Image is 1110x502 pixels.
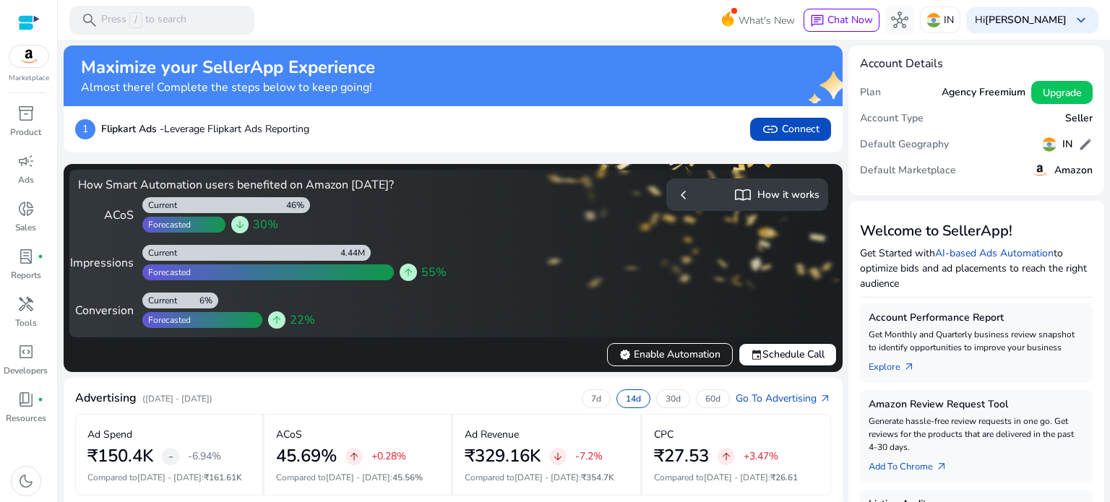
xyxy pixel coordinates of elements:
[6,412,46,425] p: Resources
[78,254,134,272] div: Impressions
[465,427,519,442] p: Ad Revenue
[944,7,954,33] p: IN
[739,8,795,33] span: What's New
[17,295,35,313] span: handyman
[17,343,35,360] span: code_blocks
[18,173,34,186] p: Ads
[78,302,134,319] div: Conversion
[101,122,164,136] b: Flipkart Ads -
[17,200,35,217] span: donut_small
[142,247,177,259] div: Current
[87,471,251,484] p: Compared to :
[142,295,177,306] div: Current
[770,472,798,483] span: ₹26.61
[204,472,242,483] span: ₹161.61K
[860,139,949,151] h5: Default Geography
[869,415,1084,454] p: Generate hassle-free review requests in one go. Get reviews for the products that are delivered i...
[734,186,752,204] span: import_contacts
[675,186,692,204] span: chevron_left
[860,113,924,125] h5: Account Type
[4,364,48,377] p: Developers
[619,349,631,360] span: verified
[751,349,762,360] span: event
[81,12,98,29] span: search
[720,451,732,462] span: arrow_upward
[101,121,309,137] p: Leverage Flipkart Ads Reporting
[705,393,720,404] p: 60d
[739,343,837,366] button: eventSchedule Call
[78,178,447,192] h4: How Smart Automation users benefited on Amazon [DATE]?
[10,126,41,139] p: Product
[891,12,908,29] span: hub
[17,472,35,490] span: dark_mode
[17,152,35,170] span: campaign
[626,393,641,404] p: 14d
[860,87,881,99] h5: Plan
[926,13,941,27] img: in.svg
[9,46,48,67] img: amazon.svg
[827,13,873,27] span: Chat Now
[654,446,709,467] h2: ₹27.53
[142,219,191,230] div: Forecasted
[290,311,315,329] span: 22%
[276,446,337,467] h2: 45.69%
[654,427,674,442] p: CPC
[654,471,819,484] p: Compared to :
[137,472,202,483] span: [DATE] - [DATE]
[17,248,35,265] span: lab_profile
[591,393,601,404] p: 7d
[619,347,720,362] span: Enable Automation
[1054,165,1093,177] h5: Amazon
[421,264,447,281] span: 55%
[87,446,153,467] h2: ₹150.4K
[199,295,218,306] div: 6%
[1031,81,1093,104] button: Upgrade
[38,397,43,402] span: fiber_manual_record
[403,267,414,278] span: arrow_upward
[975,15,1067,25] p: Hi
[575,451,603,462] p: -7.2%
[762,121,819,138] span: Connect
[762,121,779,138] span: link
[271,314,283,326] span: arrow_upward
[751,347,825,362] span: Schedule Call
[860,165,956,177] h5: Default Marketplace
[869,399,1084,411] h5: Amazon Review Request Tool
[81,81,375,95] h4: Almost there! Complete the steps below to keep going!
[552,451,564,462] span: arrow_downward
[704,472,768,483] span: [DATE] - [DATE]
[129,12,142,28] span: /
[819,393,831,404] span: arrow_outward
[869,354,926,374] a: Explorearrow_outward
[860,246,1093,291] p: Get Started with to optimize bids and ad placements to reach the right audience
[1078,137,1093,152] span: edit
[15,221,36,234] p: Sales
[75,391,137,405] h4: Advertising
[744,451,778,462] p: +3.47%
[750,118,831,141] button: linkConnect
[392,472,423,483] span: 45.56%
[465,471,629,484] p: Compared to :
[869,312,1084,324] h5: Account Performance Report
[11,269,41,282] p: Reports
[276,427,302,442] p: ACoS
[581,472,614,483] span: ₹354.7K
[903,361,915,373] span: arrow_outward
[607,343,733,366] button: verifiedEnable Automation
[87,427,132,442] p: Ad Spend
[465,446,541,467] h2: ₹329.16K
[736,391,831,406] a: Go To Advertisingarrow_outward
[936,461,947,472] span: arrow_outward
[168,448,173,465] span: -
[860,222,1093,240] h3: Welcome to SellerApp!
[17,391,35,408] span: book_4
[1062,139,1072,151] h5: IN
[286,199,310,211] div: 46%
[860,57,943,71] h4: Account Details
[1042,137,1057,152] img: in.svg
[75,119,95,139] p: 1
[142,267,191,278] div: Forecasted
[81,57,375,78] h2: Maximize your SellerApp Experience
[326,472,390,483] span: [DATE] - [DATE]
[142,199,177,211] div: Current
